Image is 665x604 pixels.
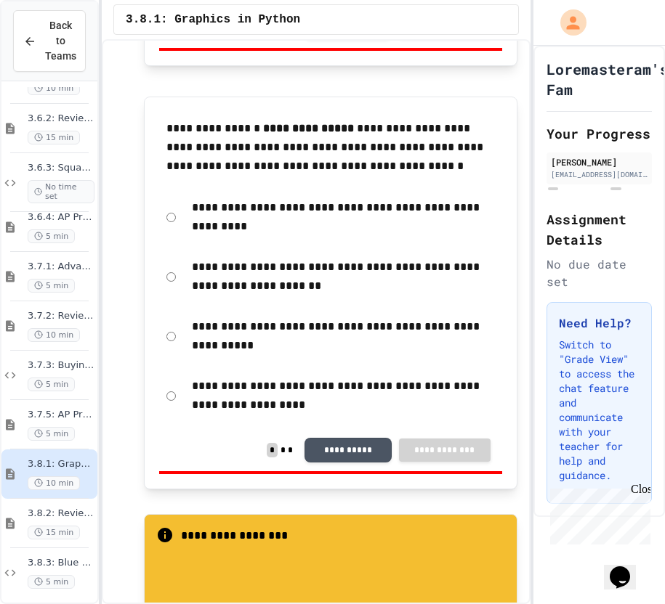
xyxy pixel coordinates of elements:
[547,256,652,290] div: No due date set
[28,279,75,293] span: 5 min
[28,409,94,421] span: 3.7.5: AP Practice - Arithmetic Operators
[28,211,94,224] span: 3.6.4: AP Practice - User Input
[545,6,590,39] div: My Account
[28,310,94,322] span: 3.7.2: Review - Advanced Math in Python
[126,11,300,28] span: 3.8.1: Graphics in Python
[28,575,75,589] span: 5 min
[28,113,94,125] span: 3.6.2: Review - User Input
[45,18,76,64] span: Back to Teams
[28,427,75,441] span: 5 min
[551,155,648,168] div: [PERSON_NAME]
[6,6,100,92] div: Chat with us now!Close
[28,328,80,342] span: 10 min
[28,359,94,372] span: 3.7.3: Buying Basketballs
[28,377,75,391] span: 5 min
[28,507,94,520] span: 3.8.2: Review - Graphics in Python
[547,123,652,144] h2: Your Progress
[28,458,94,470] span: 3.8.1: Graphics in Python
[547,209,652,250] h2: Assignment Details
[28,261,94,273] span: 3.7.1: Advanced Math in Python
[604,546,650,589] iframe: chat widget
[28,131,80,144] span: 15 min
[559,338,640,483] p: Switch to "Grade View" to access the chat feature and communicate with your teacher for help and ...
[544,483,650,544] iframe: chat widget
[28,180,94,203] span: No time set
[559,314,640,332] h3: Need Help?
[28,476,80,490] span: 10 min
[28,162,94,174] span: 3.6.3: Squares and Circles
[28,526,80,539] span: 15 min
[551,169,648,180] div: [EMAIL_ADDRESS][DOMAIN_NAME]
[28,229,75,243] span: 5 min
[28,81,80,95] span: 10 min
[28,557,94,569] span: 3.8.3: Blue and Red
